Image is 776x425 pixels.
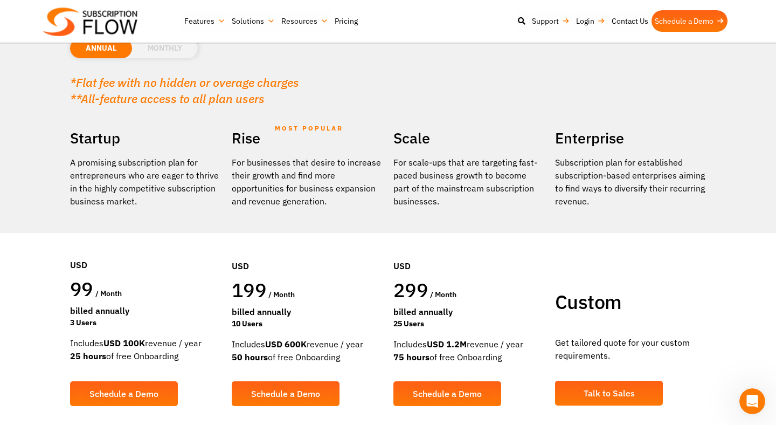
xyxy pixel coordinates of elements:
[232,338,383,364] div: Includes revenue / year of free Onboarding
[181,10,228,32] a: Features
[43,8,137,36] img: Subscriptionflow
[393,305,544,318] div: Billed Annually
[70,351,106,361] strong: 25 hours
[232,156,383,208] div: For businesses that desire to increase their growth and find more opportunities for business expa...
[70,337,221,362] div: Includes revenue / year of free Onboarding
[393,227,544,278] div: USD
[427,339,467,349] strong: USD 1.2M
[555,381,663,406] a: Talk to Sales
[430,290,456,299] span: / month
[393,381,501,406] a: Schedule a Demo
[70,304,221,317] div: Billed Annually
[228,10,278,32] a: Solutions
[232,352,268,362] strong: 50 hours
[70,156,221,208] p: A promising subscription plan for entrepreneurs who are eager to thrive in the highly competitive...
[70,226,221,277] div: USD
[555,289,621,314] span: Custom
[278,10,331,32] a: Resources
[132,38,198,58] li: MONTHLY
[608,10,652,32] a: Contact Us
[232,318,383,330] div: 10 Users
[652,10,727,32] a: Schedule a Demo
[70,74,299,90] em: *Flat fee with no hidden or overage charges
[555,126,706,150] h2: Enterprise
[70,91,265,106] em: **All-feature access to all plan users
[103,338,145,348] strong: USD 100K
[573,10,608,32] a: Login
[89,389,158,398] span: Schedule a Demo
[265,339,307,349] strong: USD 600K
[393,352,429,362] strong: 75 hours
[331,10,361,32] a: Pricing
[232,381,339,406] a: Schedule a Demo
[393,338,544,364] div: Includes revenue / year of free Onboarding
[393,277,428,303] span: 299
[268,290,295,299] span: / month
[232,305,383,318] div: Billed Annually
[70,276,93,301] span: 99
[95,289,122,298] span: / month
[529,10,573,32] a: Support
[393,126,544,150] h2: Scale
[555,156,706,208] p: Subscription plan for established subscription-based enterprises aiming to find ways to diversify...
[275,116,343,141] span: MOST POPULAR
[555,336,706,362] p: Get tailored quote for your custom requirements.
[70,126,221,150] h2: Startup
[70,317,221,328] div: 3 Users
[251,389,320,398] span: Schedule a Demo
[232,126,383,150] h2: Rise
[584,389,635,397] span: Talk to Sales
[70,381,178,406] a: Schedule a Demo
[232,277,266,303] span: 199
[739,388,765,414] iframe: Intercom live chat
[413,389,482,398] span: Schedule a Demo
[70,38,132,58] li: ANNUAL
[393,318,544,330] div: 25 Users
[232,227,383,278] div: USD
[393,156,544,208] div: For scale-ups that are targeting fast-paced business growth to become part of the mainstream subs...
